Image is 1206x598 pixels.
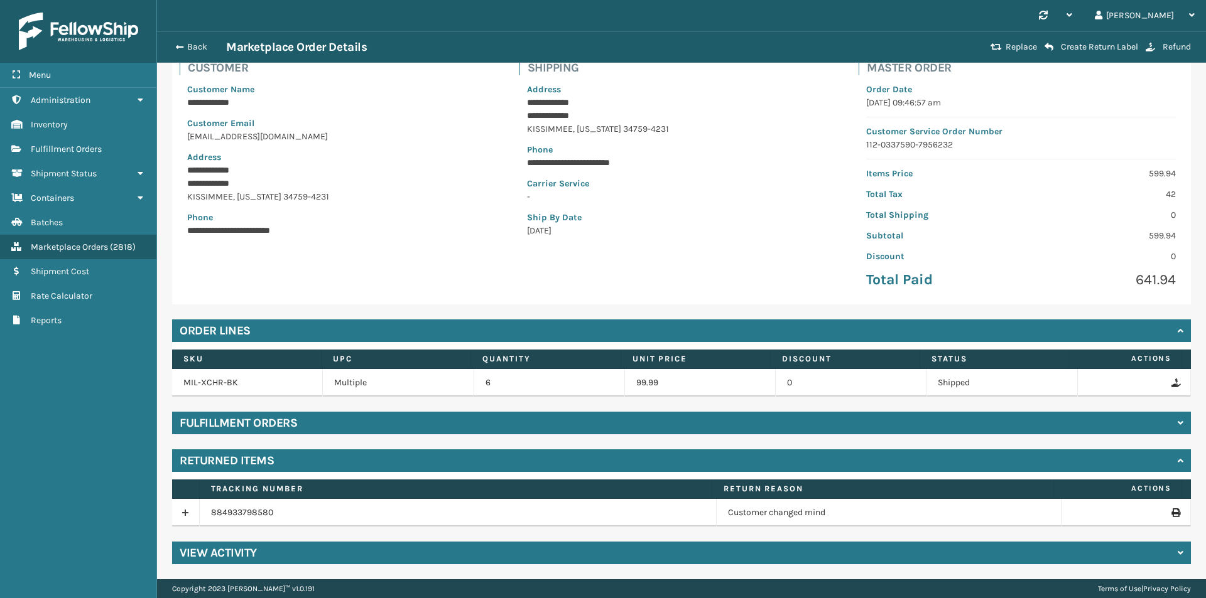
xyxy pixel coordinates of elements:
[29,70,51,80] span: Menu
[474,369,625,397] td: 6
[187,152,221,163] span: Address
[633,353,759,365] label: Unit Price
[187,130,497,143] p: [EMAIL_ADDRESS][DOMAIN_NAME]
[1143,584,1191,593] a: Privacy Policy
[187,211,497,224] p: Phone
[187,117,497,130] p: Customer Email
[31,217,63,228] span: Batches
[1045,42,1053,52] i: Create Return Label
[226,40,367,55] h3: Marketplace Order Details
[527,211,837,224] p: Ship By Date
[187,190,497,203] p: KISSIMMEE , [US_STATE] 34759-4231
[724,483,1042,494] label: Return Reason
[482,353,609,365] label: Quantity
[866,188,1013,201] p: Total Tax
[1029,208,1176,222] p: 0
[527,177,837,190] p: Carrier Service
[31,291,92,301] span: Rate Calculator
[527,122,837,136] p: KISSIMMEE , [US_STATE] 34759-4231
[866,250,1013,263] p: Discount
[782,353,908,365] label: Discount
[866,83,1176,96] p: Order Date
[333,353,459,365] label: UPC
[527,84,561,95] span: Address
[866,167,1013,180] p: Items Price
[528,60,844,75] h4: Shipping
[1098,579,1191,598] div: |
[1029,229,1176,242] p: 599.94
[866,229,1013,242] p: Subtotal
[110,242,136,252] span: ( 2818 )
[31,119,68,130] span: Inventory
[180,453,274,468] h4: Returned Items
[1146,43,1155,51] i: Refund
[987,41,1041,53] button: Replace
[1073,348,1179,369] span: Actions
[991,43,1002,51] i: Replace
[1171,508,1179,517] i: Print Return Label
[211,507,273,518] a: 884933798580
[1041,41,1142,53] button: Create Return Label
[31,95,90,105] span: Administration
[180,323,251,338] h4: Order Lines
[211,483,700,494] label: Tracking number
[625,369,776,397] td: 99.99
[866,270,1013,289] p: Total Paid
[527,190,837,203] p: -
[926,369,1077,397] td: Shipped
[1029,167,1176,180] p: 599.94
[776,369,926,397] td: 0
[183,377,238,388] a: MIL-XCHR-BK
[866,138,1176,151] p: 112-0337590-7956232
[1029,270,1176,289] p: 641.94
[180,415,297,430] h4: Fulfillment Orders
[1029,250,1176,263] p: 0
[866,125,1176,138] p: Customer Service Order Number
[168,41,226,53] button: Back
[172,579,315,598] p: Copyright 2023 [PERSON_NAME]™ v 1.0.191
[180,545,257,560] h4: View Activity
[866,96,1176,109] p: [DATE] 09:46:57 am
[31,193,74,203] span: Containers
[1142,41,1195,53] button: Refund
[323,369,474,397] td: Multiple
[31,144,102,154] span: Fulfillment Orders
[1029,188,1176,201] p: 42
[183,353,310,365] label: SKU
[866,208,1013,222] p: Total Shipping
[31,168,97,179] span: Shipment Status
[1098,584,1141,593] a: Terms of Use
[31,315,62,326] span: Reports
[1171,378,1179,387] i: Refund Order Line
[19,13,138,50] img: logo
[187,83,497,96] p: Customer Name
[527,224,837,237] p: [DATE]
[932,353,1058,365] label: Status
[717,499,1062,526] td: Customer changed mind
[31,266,89,277] span: Shipment Cost
[31,242,108,252] span: Marketplace Orders
[867,60,1183,75] h4: Master Order
[188,60,504,75] h4: Customer
[1058,478,1179,499] span: Actions
[527,143,837,156] p: Phone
